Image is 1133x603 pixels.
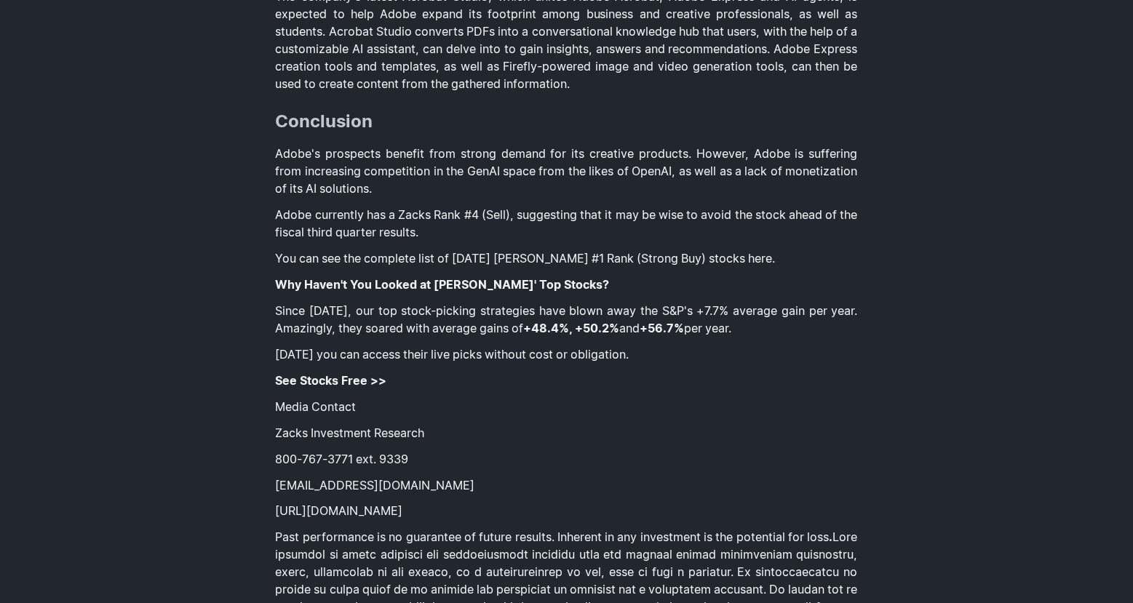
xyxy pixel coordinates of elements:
[276,145,858,197] p: Adobe's prospects benefit from strong demand for its creative products. However, Adobe is sufferi...
[276,249,858,267] p: You can see the complete list of [DATE] [PERSON_NAME] #1 Rank (Strong Buy) stocks here.
[276,206,858,241] p: Adobe currently has a Zacks Rank #4 (Sell), suggesting that it may be wise to avoid the stock ahe...
[276,277,610,292] strong: Why Haven't You Looked at [PERSON_NAME]' Top Stocks?
[640,321,685,335] strong: +56.7%
[276,398,858,415] p: Media Contact
[524,321,620,335] strong: +48.4%, +50.2%
[276,503,858,520] p: [URL][DOMAIN_NAME]
[830,530,833,545] strong: .
[276,110,858,133] h2: Conclusion
[276,476,858,494] p: [EMAIL_ADDRESS][DOMAIN_NAME]
[276,450,858,468] p: 800-767-3771 ext. 9339
[276,373,387,388] strong: See Stocks Free >>
[276,302,858,337] p: Since [DATE], our top stock-picking strategies have blown away the S&P's +7.7% average gain per y...
[276,346,858,363] p: [DATE] you can access their live picks without cost or obligation.
[276,424,858,442] p: Zacks Investment Research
